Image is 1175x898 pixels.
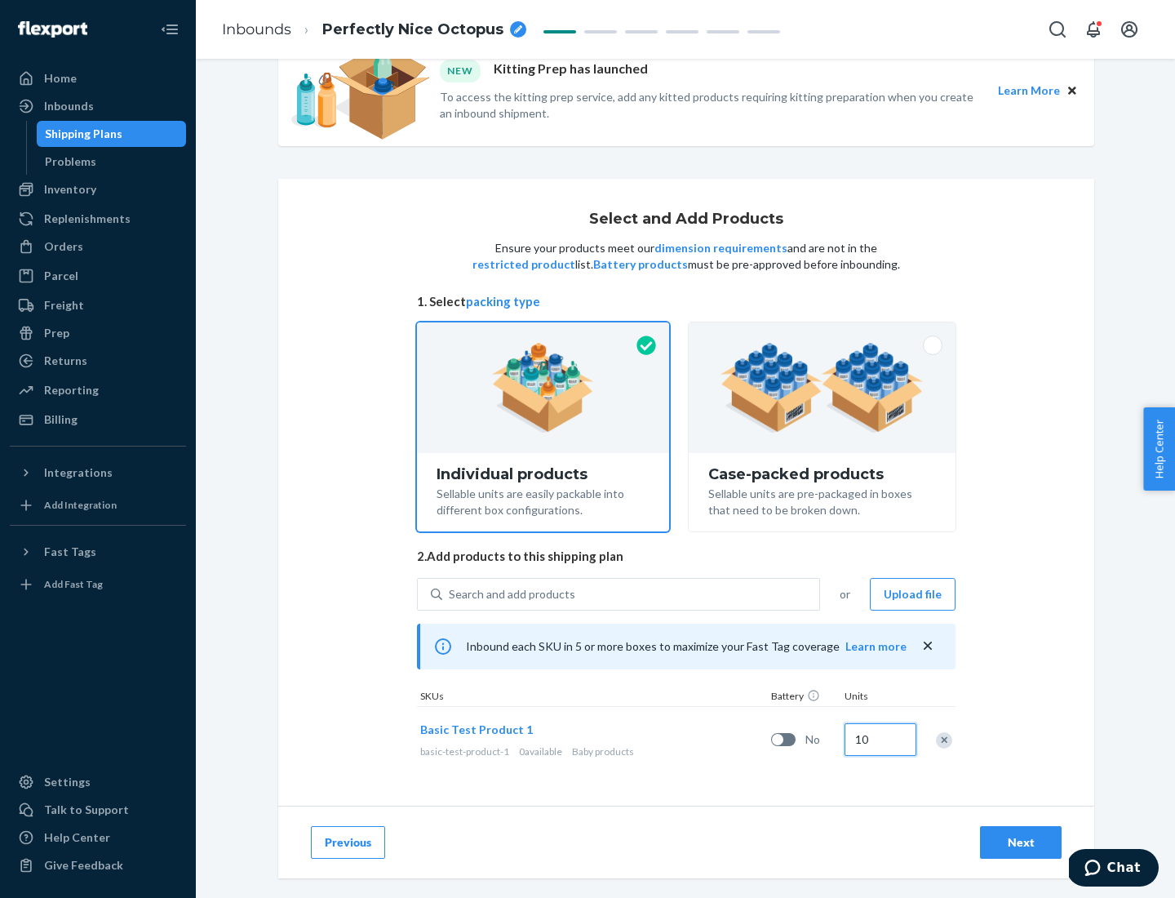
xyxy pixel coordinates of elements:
button: Open account menu [1113,13,1146,46]
div: Billing [44,411,78,428]
span: basic-test-product-1 [420,745,509,758]
a: Inbounds [10,93,186,119]
div: Prep [44,325,69,341]
img: individual-pack.facf35554cb0f1810c75b2bd6df2d64e.png [492,343,594,433]
span: 2. Add products to this shipping plan [417,548,956,565]
div: Returns [44,353,87,369]
input: Quantity [845,723,916,756]
button: Next [980,826,1062,859]
a: Settings [10,769,186,795]
div: Baby products [420,745,765,758]
button: Fast Tags [10,539,186,565]
a: Returns [10,348,186,374]
div: Sellable units are pre-packaged in boxes that need to be broken down. [708,482,936,518]
div: Give Feedback [44,857,123,874]
div: Add Fast Tag [44,577,103,591]
div: Next [994,834,1048,851]
a: Add Integration [10,492,186,518]
p: To access the kitting prep service, add any kitted products requiring kitting preparation when yo... [440,89,983,122]
div: Units [841,689,915,706]
a: Replenishments [10,206,186,232]
div: Help Center [44,829,110,846]
button: Upload file [870,578,956,611]
button: packing type [466,293,540,310]
a: Problems [37,149,187,175]
img: Flexport logo [18,21,87,38]
a: Shipping Plans [37,121,187,147]
button: Open Search Box [1041,13,1074,46]
div: Integrations [44,465,113,481]
button: Basic Test Product 1 [420,722,533,738]
button: Close [1063,82,1081,100]
img: case-pack.59cecea509d18c883b923b81aeac6d0b.png [721,343,924,433]
span: 0 available [519,745,562,758]
div: SKUs [417,689,768,706]
button: Help Center [1143,407,1175,491]
button: Previous [311,826,385,859]
button: Close Navigation [153,13,186,46]
div: Fast Tags [44,544,96,560]
iframe: Opens a widget where you can chat to one of our agents [1069,849,1159,890]
span: Basic Test Product 1 [420,722,533,736]
a: Parcel [10,263,186,289]
div: Reporting [44,382,99,398]
p: Ensure your products meet our and are not in the list. must be pre-approved before inbounding. [471,240,902,273]
div: Inbounds [44,98,94,114]
div: Inventory [44,181,96,198]
a: Orders [10,233,186,260]
button: Learn More [998,82,1060,100]
div: Search and add products [449,586,575,602]
a: Home [10,65,186,91]
div: Inbound each SKU in 5 or more boxes to maximize your Fast Tag coverage [417,624,956,669]
div: Case-packed products [708,466,936,482]
span: 1. Select [417,293,956,310]
div: Shipping Plans [45,126,122,142]
div: Talk to Support [44,802,129,818]
span: or [840,586,850,602]
button: Talk to Support [10,797,186,823]
div: Remove Item [936,732,952,749]
a: Inventory [10,176,186,202]
a: Add Fast Tag [10,571,186,598]
h1: Select and Add Products [589,211,783,228]
a: Help Center [10,825,186,851]
div: Add Integration [44,498,117,512]
button: Open notifications [1077,13,1110,46]
a: Freight [10,292,186,318]
div: Home [44,70,77,87]
button: Give Feedback [10,852,186,878]
span: No [805,731,838,748]
button: Battery products [593,256,688,273]
span: Perfectly Nice Octopus [322,20,503,41]
div: NEW [440,60,481,82]
div: Freight [44,297,84,313]
div: Replenishments [44,211,131,227]
div: Battery [768,689,841,706]
button: close [920,638,936,655]
a: Reporting [10,377,186,403]
div: Sellable units are easily packable into different box configurations. [437,482,650,518]
ol: breadcrumbs [209,6,539,54]
div: Problems [45,153,96,170]
div: Orders [44,238,83,255]
a: Prep [10,320,186,346]
div: Parcel [44,268,78,284]
button: Integrations [10,460,186,486]
div: Individual products [437,466,650,482]
div: Settings [44,774,91,790]
p: Kitting Prep has launched [494,60,648,82]
button: restricted product [472,256,575,273]
a: Inbounds [222,20,291,38]
button: dimension requirements [654,240,787,256]
a: Billing [10,407,186,433]
button: Learn more [845,638,907,655]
